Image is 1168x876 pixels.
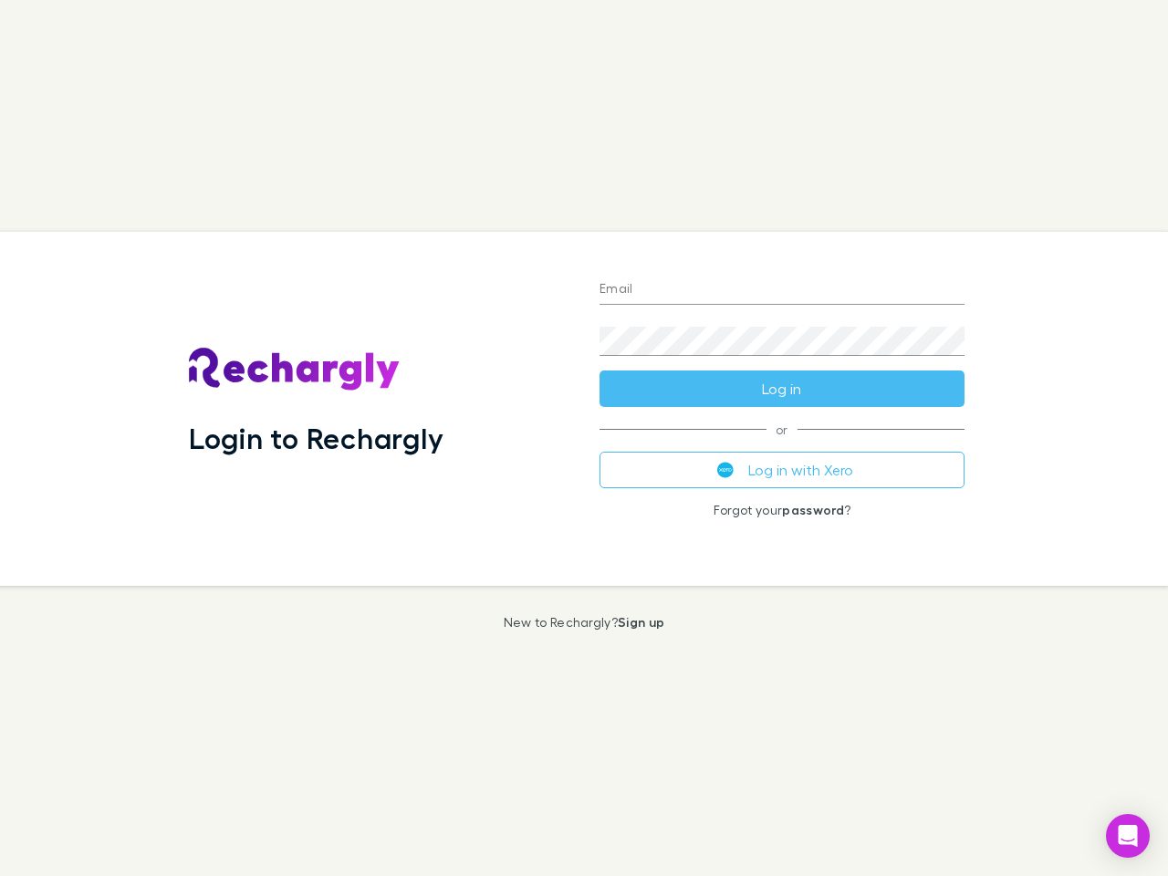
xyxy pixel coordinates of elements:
p: Forgot your ? [600,503,965,517]
img: Xero's logo [717,462,734,478]
span: or [600,429,965,430]
div: Open Intercom Messenger [1106,814,1150,858]
button: Log in with Xero [600,452,965,488]
button: Log in [600,370,965,407]
p: New to Rechargly? [504,615,665,630]
a: Sign up [618,614,664,630]
h1: Login to Rechargly [189,421,443,455]
img: Rechargly's Logo [189,348,401,391]
a: password [782,502,844,517]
